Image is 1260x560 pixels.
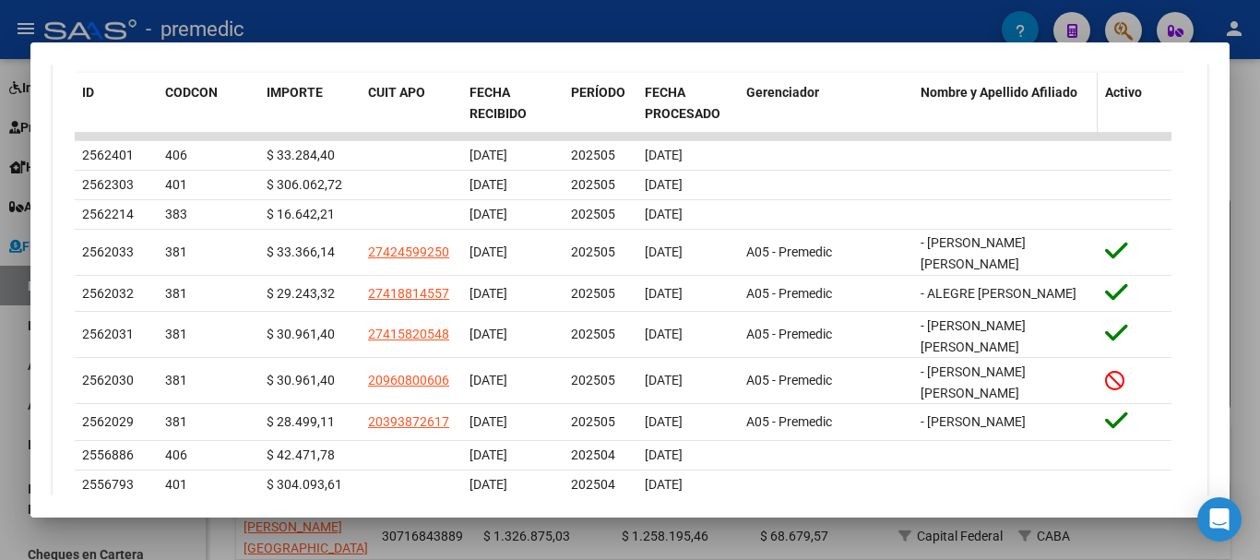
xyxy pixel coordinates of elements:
[746,327,832,341] span: A05 - Premedic
[82,177,134,192] span: 2562303
[913,73,1098,134] datatable-header-cell: Nombre y Apellido Afiliado
[165,207,187,221] span: 383
[165,414,187,429] span: 381
[82,244,134,259] span: 2562033
[82,327,134,341] span: 2562031
[267,373,335,387] span: $ 30.961,40
[259,73,361,134] datatable-header-cell: IMPORTE
[470,85,527,121] span: FECHA RECIBIDO
[645,207,683,221] span: [DATE]
[921,85,1077,100] span: Nombre y Apellido Afiliado
[571,244,615,259] span: 202505
[746,85,819,100] span: Gerenciador
[470,373,507,387] span: [DATE]
[571,148,615,162] span: 202505
[82,477,134,492] span: 2556793
[1105,85,1142,100] span: Activo
[470,447,507,462] span: [DATE]
[462,73,564,134] datatable-header-cell: FECHA RECIBIDO
[165,327,187,341] span: 381
[746,244,832,259] span: A05 - Premedic
[267,177,342,192] span: $ 306.062,72
[645,477,683,492] span: [DATE]
[267,414,335,429] span: $ 28.499,11
[1197,497,1242,542] div: Open Intercom Messenger
[267,327,335,341] span: $ 30.961,40
[921,235,1026,271] span: - [PERSON_NAME] [PERSON_NAME]
[82,148,134,162] span: 2562401
[571,177,615,192] span: 202505
[571,286,615,301] span: 202505
[746,286,832,301] span: A05 - Premedic
[368,414,449,429] span: 20393872617
[267,148,335,162] span: $ 33.284,40
[470,177,507,192] span: [DATE]
[82,373,134,387] span: 2562030
[645,177,683,192] span: [DATE]
[571,477,615,492] span: 202504
[571,414,615,429] span: 202505
[1098,73,1171,134] datatable-header-cell: Activo
[921,364,1026,400] span: - [PERSON_NAME] [PERSON_NAME]
[158,73,222,134] datatable-header-cell: CODCON
[645,414,683,429] span: [DATE]
[82,414,134,429] span: 2562029
[746,373,832,387] span: A05 - Premedic
[470,477,507,492] span: [DATE]
[165,244,187,259] span: 381
[470,148,507,162] span: [DATE]
[645,327,683,341] span: [DATE]
[368,373,449,387] span: 20960800606
[368,244,449,259] span: 27424599250
[368,327,449,341] span: 27415820548
[470,286,507,301] span: [DATE]
[267,207,335,221] span: $ 16.642,21
[571,85,625,100] span: PERÍODO
[75,73,158,134] datatable-header-cell: ID
[267,85,323,100] span: IMPORTE
[165,373,187,387] span: 381
[82,85,94,100] span: ID
[165,177,187,192] span: 401
[165,477,187,492] span: 401
[165,447,187,462] span: 406
[470,327,507,341] span: [DATE]
[921,286,1076,301] span: - ALEGRE [PERSON_NAME]
[571,207,615,221] span: 202505
[645,148,683,162] span: [DATE]
[746,414,832,429] span: A05 - Premedic
[921,318,1026,354] span: - [PERSON_NAME] [PERSON_NAME]
[571,447,615,462] span: 202504
[82,286,134,301] span: 2562032
[368,85,425,100] span: CUIT APO
[368,286,449,301] span: 27418814557
[645,447,683,462] span: [DATE]
[165,286,187,301] span: 381
[921,414,1026,429] span: - [PERSON_NAME]
[82,207,134,221] span: 2562214
[571,327,615,341] span: 202505
[571,373,615,387] span: 202505
[165,85,218,100] span: CODCON
[267,447,335,462] span: $ 42.471,78
[645,85,720,121] span: FECHA PROCESADO
[739,73,913,134] datatable-header-cell: Gerenciador
[165,148,187,162] span: 406
[82,447,134,462] span: 2556886
[645,244,683,259] span: [DATE]
[470,414,507,429] span: [DATE]
[645,286,683,301] span: [DATE]
[470,207,507,221] span: [DATE]
[470,244,507,259] span: [DATE]
[267,244,335,259] span: $ 33.366,14
[267,286,335,301] span: $ 29.243,32
[637,73,739,134] datatable-header-cell: FECHA PROCESADO
[361,73,462,134] datatable-header-cell: CUIT APO
[267,477,342,492] span: $ 304.093,61
[564,73,637,134] datatable-header-cell: PERÍODO
[645,373,683,387] span: [DATE]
